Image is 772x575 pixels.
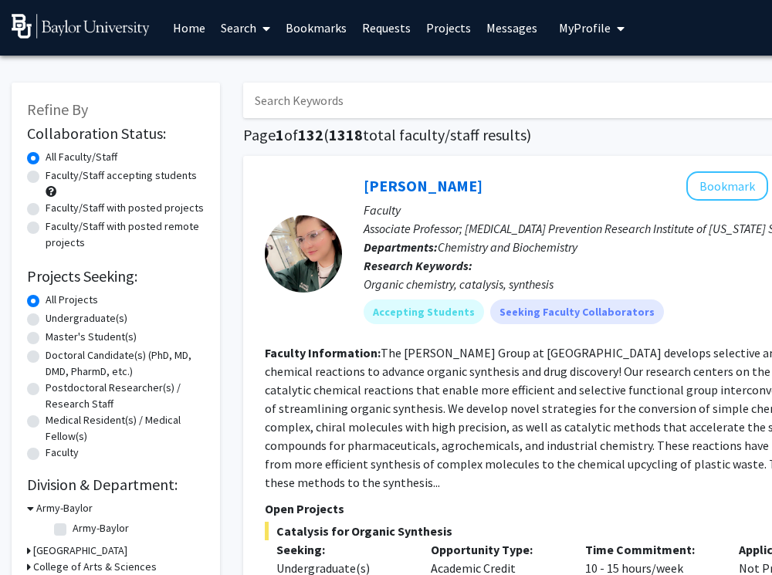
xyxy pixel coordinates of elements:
a: [PERSON_NAME] [364,176,482,195]
a: Home [165,1,213,55]
p: Seeking: [276,540,408,559]
label: Army-Baylor [73,520,129,536]
img: Baylor University Logo [12,14,150,39]
label: Postdoctoral Researcher(s) / Research Staff [46,380,205,412]
p: Time Commitment: [585,540,716,559]
iframe: Chat [12,506,66,563]
label: Undergraduate(s) [46,310,127,326]
h3: [GEOGRAPHIC_DATA] [33,543,127,559]
label: Medical Resident(s) / Medical Fellow(s) [46,412,205,445]
button: Add Liela Romero to Bookmarks [686,171,768,201]
label: Doctoral Candidate(s) (PhD, MD, DMD, PharmD, etc.) [46,347,205,380]
span: My Profile [559,20,611,36]
a: Projects [418,1,479,55]
a: Messages [479,1,545,55]
span: 132 [298,125,323,144]
a: Requests [354,1,418,55]
h2: Collaboration Status: [27,124,205,143]
h2: Projects Seeking: [27,267,205,286]
label: Faculty/Staff with posted remote projects [46,218,205,251]
h3: College of Arts & Sciences [33,559,157,575]
span: 1318 [329,125,363,144]
span: 1 [276,125,284,144]
label: All Projects [46,292,98,308]
label: All Faculty/Staff [46,149,117,165]
mat-chip: Seeking Faculty Collaborators [490,299,664,324]
a: Bookmarks [278,1,354,55]
h3: Army-Baylor [36,500,93,516]
b: Departments: [364,239,438,255]
label: Faculty [46,445,79,461]
span: Chemistry and Biochemistry [438,239,577,255]
p: Opportunity Type: [431,540,562,559]
mat-chip: Accepting Students [364,299,484,324]
label: Faculty/Staff accepting students [46,167,197,184]
h2: Division & Department: [27,475,205,494]
span: Refine By [27,100,88,119]
label: Faculty/Staff with posted projects [46,200,204,216]
label: Master's Student(s) [46,329,137,345]
a: Search [213,1,278,55]
b: Faculty Information: [265,345,381,360]
b: Research Keywords: [364,258,472,273]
